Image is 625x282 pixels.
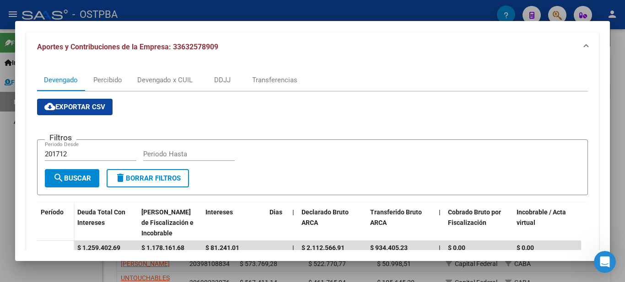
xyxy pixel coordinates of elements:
[266,202,289,243] datatable-header-cell: Dias
[594,251,616,273] iframe: Intercom live chat
[45,133,76,143] h3: Filtros
[252,75,297,85] div: Transferencias
[205,244,239,251] span: $ 81.241,01
[292,208,294,216] span: |
[115,172,126,183] mat-icon: delete
[448,244,465,251] span: $ 0,00
[44,75,78,85] div: Devengado
[289,202,298,243] datatable-header-cell: |
[448,208,501,226] span: Cobrado Bruto por Fiscalización
[439,244,441,251] span: |
[269,208,282,216] span: Dias
[302,244,345,251] span: $ 2.112.566,91
[141,208,194,237] span: [PERSON_NAME] de Fiscalización e Incobrable
[53,174,91,182] span: Buscar
[53,172,64,183] mat-icon: search
[298,202,366,243] datatable-header-cell: Declarado Bruto ARCA
[44,103,105,111] span: Exportar CSV
[44,101,55,112] mat-icon: cloud_download
[37,43,218,51] span: Aportes y Contribuciones de la Empresa: 33632578909
[45,169,99,187] button: Buscar
[214,75,231,85] div: DDJJ
[517,244,534,251] span: $ 0,00
[37,202,74,241] datatable-header-cell: Período
[137,75,193,85] div: Devengado x CUIL
[370,208,422,226] span: Transferido Bruto ARCA
[74,202,138,243] datatable-header-cell: Deuda Total Con Intereses
[435,202,444,243] datatable-header-cell: |
[366,202,435,243] datatable-header-cell: Transferido Bruto ARCA
[26,32,599,62] mat-expansion-panel-header: Aportes y Contribuciones de la Empresa: 33632578909
[205,208,233,216] span: Intereses
[292,244,294,251] span: |
[77,244,120,251] span: $ 1.259.402,69
[517,208,566,226] span: Incobrable / Acta virtual
[202,202,266,243] datatable-header-cell: Intereses
[141,244,184,251] span: $ 1.178.161,68
[370,244,408,251] span: $ 934.405,23
[439,208,441,216] span: |
[302,208,349,226] span: Declarado Bruto ARCA
[93,75,122,85] div: Percibido
[107,169,189,187] button: Borrar Filtros
[513,202,582,243] datatable-header-cell: Incobrable / Acta virtual
[77,208,125,226] span: Deuda Total Con Intereses
[41,208,64,216] span: Período
[115,174,181,182] span: Borrar Filtros
[444,202,513,243] datatable-header-cell: Cobrado Bruto por Fiscalización
[138,202,202,243] datatable-header-cell: Deuda Bruta Neto de Fiscalización e Incobrable
[37,99,113,115] button: Exportar CSV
